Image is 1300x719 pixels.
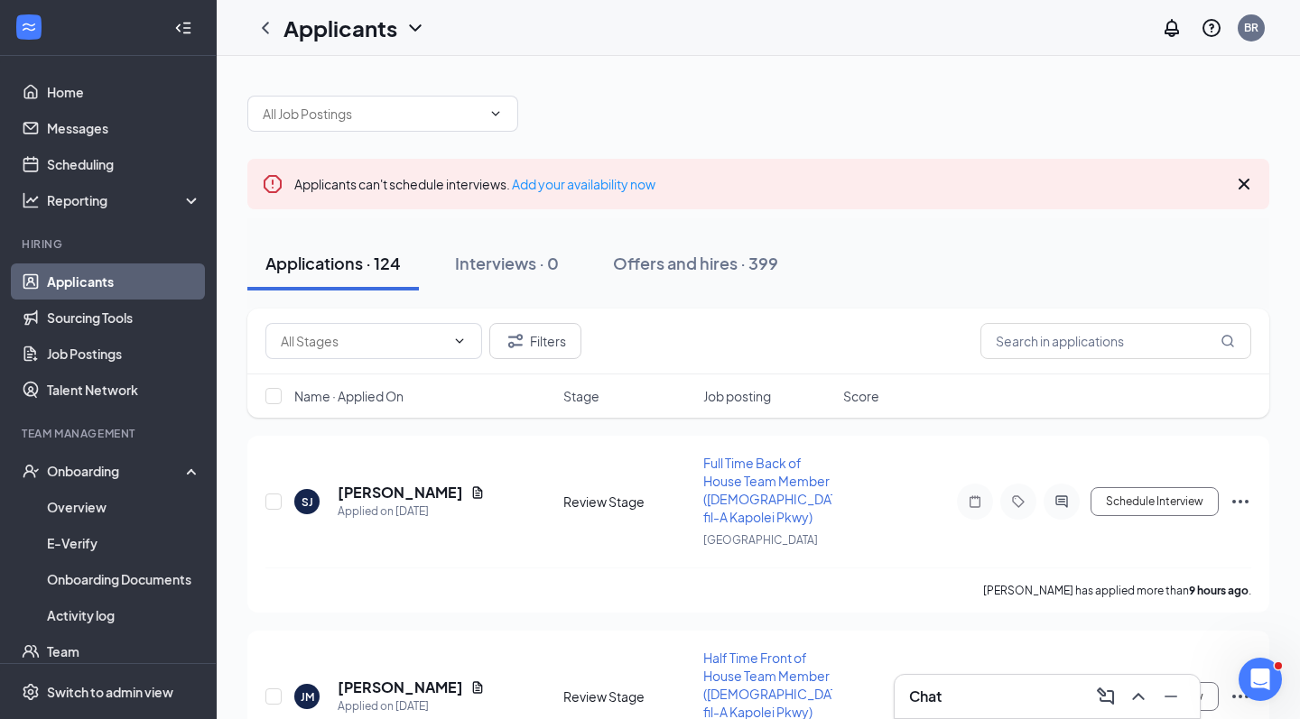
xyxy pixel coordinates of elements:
button: ComposeMessage [1091,682,1120,711]
svg: UserCheck [22,462,40,480]
div: SJ [302,494,313,510]
a: Talent Network [47,372,201,408]
svg: QuestionInfo [1201,17,1222,39]
button: Schedule Interview [1091,487,1219,516]
svg: Document [470,680,485,695]
h5: [PERSON_NAME] [338,678,463,697]
span: Job posting [703,387,771,405]
span: Stage [563,387,599,405]
h3: Chat [909,687,942,706]
span: Name · Applied On [294,387,404,405]
svg: ChevronDown [488,106,503,121]
input: All Job Postings [263,104,481,124]
div: Review Stage [563,687,692,705]
svg: Settings [22,683,40,701]
a: Onboarding Documents [47,561,201,597]
div: JM [301,689,314,705]
svg: ChevronDown [452,334,467,348]
svg: ComposeMessage [1095,686,1117,707]
b: 9 hours ago [1189,584,1249,597]
div: Onboarding [47,462,186,480]
svg: Document [470,485,485,500]
a: Home [47,74,201,110]
span: Full Time Back of House Team Member ([DEMOGRAPHIC_DATA]-fil-A Kapolei Pkwy) [703,455,854,525]
svg: Ellipses [1230,491,1251,512]
span: [GEOGRAPHIC_DATA] [703,533,818,547]
svg: Collapse [174,19,192,37]
div: Offers and hires · 399 [613,252,778,274]
a: Sourcing Tools [47,300,201,336]
a: Team [47,633,201,669]
iframe: Intercom live chat [1239,658,1282,701]
h1: Applicants [283,13,397,43]
svg: Error [262,173,283,195]
a: Add your availability now [512,176,655,192]
div: Switch to admin view [47,683,173,701]
button: Filter Filters [489,323,581,359]
svg: Tag [1007,494,1029,509]
a: Applicants [47,263,201,300]
a: Scheduling [47,146,201,182]
a: Activity log [47,597,201,633]
span: Applicants can't schedule interviews. [294,176,655,192]
div: Interviews · 0 [455,252,559,274]
button: Minimize [1156,682,1185,711]
svg: Notifications [1161,17,1183,39]
svg: Cross [1233,173,1255,195]
div: Review Stage [563,493,692,511]
svg: MagnifyingGlass [1221,334,1235,348]
svg: ChevronLeft [255,17,276,39]
div: Applied on [DATE] [338,502,485,521]
h5: [PERSON_NAME] [338,483,463,502]
svg: Note [964,494,986,509]
p: [PERSON_NAME] has applied more than . [983,583,1251,598]
svg: ChevronDown [404,17,426,39]
button: ChevronUp [1124,682,1153,711]
svg: ChevronUp [1128,686,1149,707]
svg: Ellipses [1230,686,1251,707]
a: Job Postings [47,336,201,372]
svg: ActiveChat [1051,494,1072,509]
span: Score [843,387,879,405]
div: Reporting [47,191,202,209]
input: All Stages [281,331,445,351]
a: Overview [47,489,201,525]
a: Messages [47,110,201,146]
svg: Filter [505,330,526,352]
div: Applications · 124 [265,252,401,274]
div: Applied on [DATE] [338,697,485,715]
div: BR [1244,20,1258,35]
div: Team Management [22,426,198,441]
svg: Minimize [1160,686,1182,707]
svg: Analysis [22,191,40,209]
svg: WorkstreamLogo [20,18,38,36]
div: Hiring [22,236,198,252]
a: E-Verify [47,525,201,561]
input: Search in applications [980,323,1251,359]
